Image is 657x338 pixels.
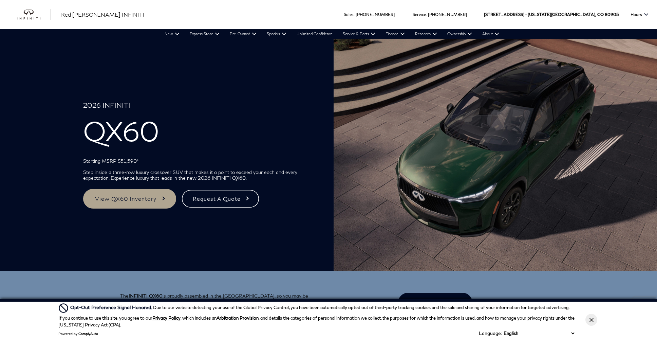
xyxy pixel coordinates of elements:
span: : [426,12,427,17]
span: Service [413,12,426,17]
strong: 2026 QX60 [287,299,315,304]
span: : [354,12,355,17]
span: 2026 INFINITI [83,101,307,114]
a: Unlimited Confidence [292,29,338,39]
a: infiniti [17,9,51,20]
div: Powered by [58,332,98,336]
a: Specials [262,29,292,39]
a: Service & Parts [338,29,380,39]
a: Finance [380,29,410,39]
a: Privacy Policy [152,315,181,321]
a: View Inventory [398,293,472,313]
a: ComplyAuto [78,332,98,336]
a: View QX60 Inventory [83,189,176,209]
u: $10,000 [196,299,217,304]
a: Ownership [442,29,477,39]
p: Step inside a three-row luxury crossover SUV that makes it a point to exceed your each and every ... [83,169,307,181]
img: 2026 INFINITI QX60 [334,39,657,271]
span: Opt-Out Preference Signal Honored . [70,304,153,310]
a: [STREET_ADDRESS] • [US_STATE][GEOGRAPHIC_DATA], CO 80905 [484,12,619,17]
a: Request A Quote [181,189,260,209]
a: Pre-Owned [225,29,262,39]
p: The is proudly assembled in the [GEOGRAPHIC_DATA], so you may be eligible for a tax deduction of ... [120,293,323,304]
select: Language Select [502,330,576,337]
a: Express Store [185,29,225,39]
img: INFINITI [17,9,51,20]
a: [PHONE_NUMBER] [428,12,467,17]
a: [PHONE_NUMBER] [356,12,395,17]
a: About [477,29,504,39]
span: Sales [344,12,354,17]
p: Starting MSRP $51,590* [83,158,307,164]
div: Due to our website detecting your use of the Global Privacy Control, you have been automatically ... [70,304,570,311]
a: New [159,29,185,39]
a: Research [410,29,442,39]
a: Red [PERSON_NAME] INFINITI [61,11,144,19]
strong: INFINITI QX60 [129,293,163,299]
p: If you continue to use this site, you agree to our , which includes an , and details the categori... [58,315,575,327]
h1: QX60 [83,101,307,153]
button: Close Button [585,314,597,326]
span: Red [PERSON_NAME] INFINITI [61,11,144,18]
nav: Main Navigation [159,29,504,39]
strong: Arbitration Provision [217,315,259,321]
div: Language: [479,331,502,336]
